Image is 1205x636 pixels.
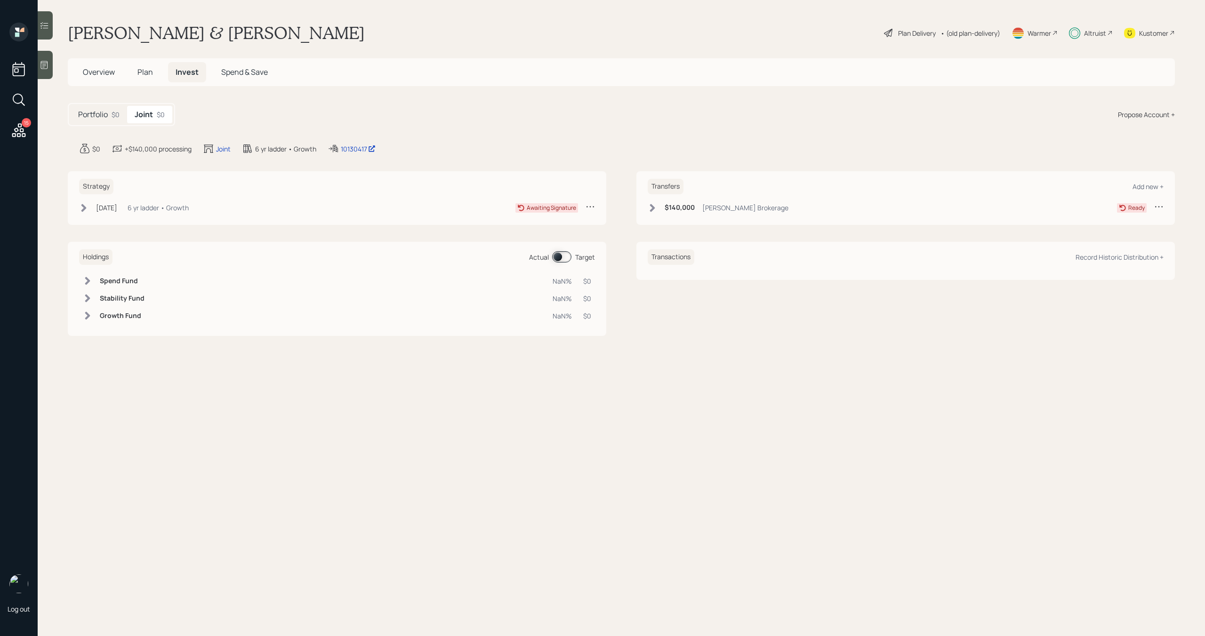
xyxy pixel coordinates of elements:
[112,110,120,119] div: $0
[665,204,695,212] h6: $140,000
[1028,28,1051,38] div: Warmer
[575,252,595,262] div: Target
[100,277,145,285] h6: Spend Fund
[529,252,549,262] div: Actual
[125,144,192,154] div: +$140,000 processing
[157,110,165,119] div: $0
[92,144,100,154] div: $0
[898,28,936,38] div: Plan Delivery
[648,179,683,194] h6: Transfers
[128,203,189,213] div: 6 yr ladder • Growth
[1076,253,1164,262] div: Record Historic Distribution +
[176,67,199,77] span: Invest
[255,144,316,154] div: 6 yr ladder • Growth
[341,144,376,154] div: 10130417
[553,311,572,321] div: NaN%
[22,118,31,127] div: 15
[1133,182,1164,191] div: Add new +
[68,23,365,43] h1: [PERSON_NAME] & [PERSON_NAME]
[648,249,694,265] h6: Transactions
[79,179,113,194] h6: Strategy
[1084,28,1106,38] div: Altruist
[702,203,788,213] div: [PERSON_NAME] Brokerage
[1118,110,1175,119] div: Propose Account +
[553,276,572,286] div: NaN%
[96,203,117,213] div: [DATE]
[1128,204,1145,212] div: Ready
[8,604,30,613] div: Log out
[78,110,108,119] h5: Portfolio
[1139,28,1168,38] div: Kustomer
[135,110,153,119] h5: Joint
[553,294,572,303] div: NaN%
[79,249,112,265] h6: Holdings
[527,204,576,212] div: Awaiting Signature
[100,312,145,320] h6: Growth Fund
[221,67,268,77] span: Spend & Save
[583,311,591,321] div: $0
[583,276,591,286] div: $0
[583,294,591,303] div: $0
[216,144,231,154] div: Joint
[940,28,1000,38] div: • (old plan-delivery)
[9,574,28,593] img: michael-russo-headshot.png
[137,67,153,77] span: Plan
[83,67,115,77] span: Overview
[100,294,145,302] h6: Stability Fund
